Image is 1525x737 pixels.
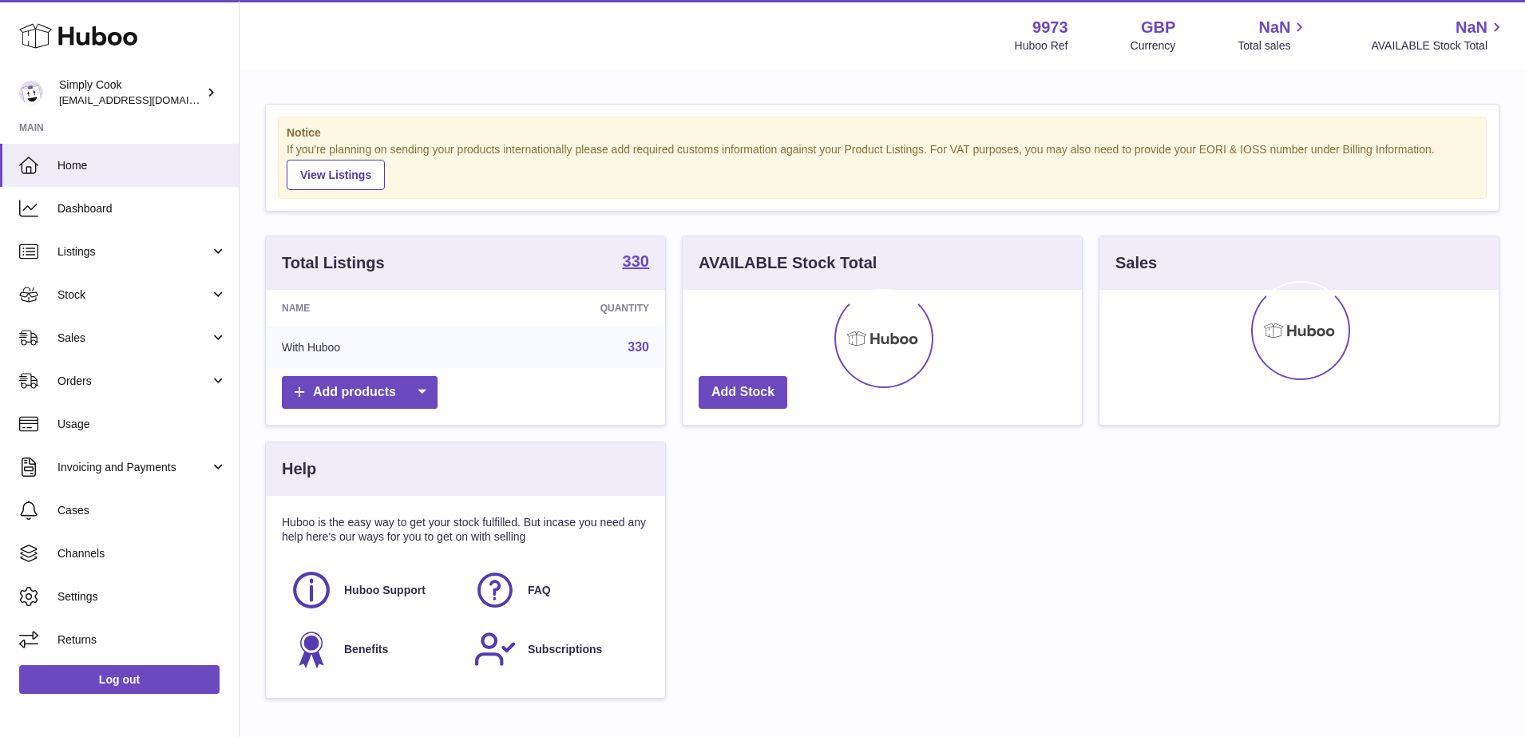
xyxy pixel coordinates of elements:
span: Sales [57,331,210,346]
span: NaN [1258,17,1290,38]
span: Dashboard [57,201,227,216]
span: Channels [57,546,227,561]
a: Add Stock [699,376,787,409]
strong: 9973 [1032,17,1068,38]
td: With Huboo [266,327,477,368]
p: Huboo is the easy way to get your stock fulfilled. But incase you need any help here's our ways f... [282,515,649,545]
div: If you're planning on sending your products internationally please add required customs informati... [287,142,1478,190]
span: Huboo Support [344,583,426,598]
div: Huboo Ref [1015,38,1068,53]
a: Huboo Support [290,569,457,612]
span: Stock [57,287,210,303]
span: Settings [57,589,227,604]
span: Usage [57,417,227,432]
th: Name [266,290,477,327]
span: AVAILABLE Stock Total [1371,38,1506,53]
a: Benefits [290,628,457,671]
h3: Help [282,458,316,480]
span: FAQ [528,583,551,598]
span: Cases [57,503,227,518]
a: View Listings [287,160,385,190]
span: Invoicing and Payments [57,460,210,475]
img: internalAdmin-9973@internal.huboo.com [19,81,43,105]
a: 330 [628,340,649,354]
h3: AVAILABLE Stock Total [699,252,877,274]
a: FAQ [473,569,641,612]
span: Home [57,158,227,173]
strong: GBP [1141,17,1175,38]
a: Add products [282,376,438,409]
div: Currency [1131,38,1176,53]
h3: Total Listings [282,252,385,274]
span: Returns [57,632,227,648]
th: Quantity [477,290,665,327]
h3: Sales [1115,252,1157,274]
a: Subscriptions [473,628,641,671]
a: NaN AVAILABLE Stock Total [1371,17,1506,53]
div: Simply Cook [59,77,203,108]
span: NaN [1456,17,1487,38]
a: NaN Total sales [1238,17,1309,53]
span: [EMAIL_ADDRESS][DOMAIN_NAME] [59,93,235,106]
a: 330 [623,253,649,272]
strong: Notice [287,125,1478,141]
span: Listings [57,244,210,260]
span: Benefits [344,642,388,657]
span: Orders [57,374,210,389]
span: Subscriptions [528,642,602,657]
a: Log out [19,665,220,694]
span: Total sales [1238,38,1309,53]
strong: 330 [623,253,649,269]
